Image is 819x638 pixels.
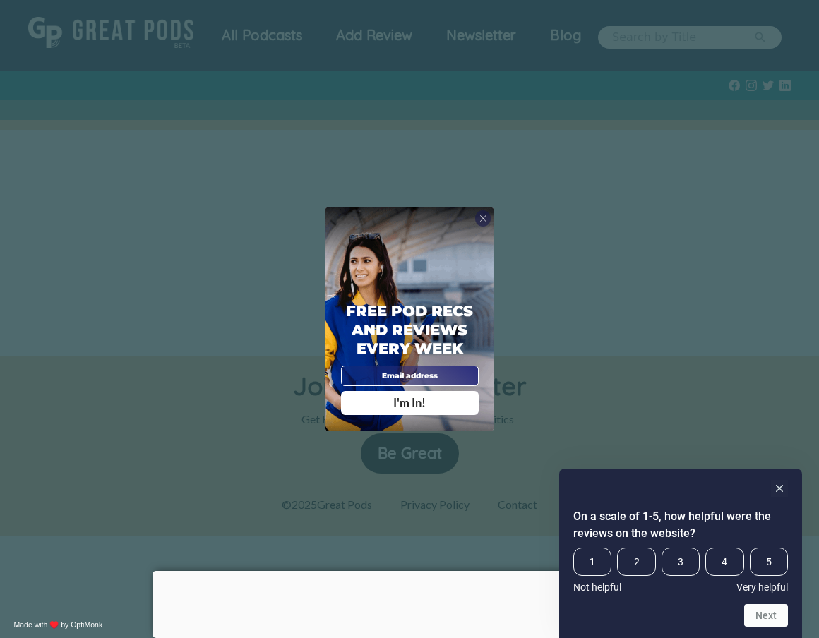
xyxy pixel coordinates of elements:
span: 5 [750,548,788,576]
span: 2 [617,548,655,576]
h2: On a scale of 1-5, how helpful were the reviews on the website? Select an option from 1 to 5, wit... [573,508,788,542]
span: I'm In! [393,396,426,410]
div: On a scale of 1-5, how helpful were the reviews on the website? Select an option from 1 to 5, wit... [573,548,788,593]
span: 4 [705,548,743,576]
span: Free Pod Recs and Reviews every week [346,302,473,357]
span: X [479,213,487,224]
div: On a scale of 1-5, how helpful were the reviews on the website? Select an option from 1 to 5, wit... [573,480,788,627]
span: 3 [662,548,700,576]
button: Next question [744,604,788,627]
span: Not helpful [573,582,621,593]
span: Very helpful [736,582,788,593]
button: Hide survey [771,480,788,497]
input: Email address [341,366,479,386]
span: 1 [573,548,611,576]
a: Made with ♥️ by OptiMonk [14,620,103,629]
iframe: Advertisement [153,571,666,634]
